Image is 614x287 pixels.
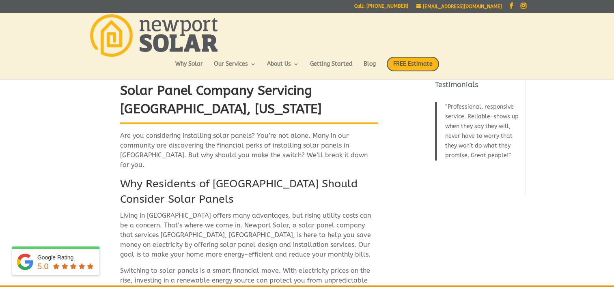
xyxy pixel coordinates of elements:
[37,253,95,261] div: Google Rating
[387,57,439,79] a: FREE Estimate
[120,211,378,266] p: Living in [GEOGRAPHIC_DATA] offers many advantages, but rising utility costs can be a concern. Th...
[120,83,322,116] strong: Solar Panel Company Servicing [GEOGRAPHIC_DATA], [US_STATE]
[354,4,408,12] a: Call: [PHONE_NUMBER]
[120,131,378,176] p: Are you considering installing solar panels? You’re not alone. Many in our community are discover...
[120,176,378,211] h2: Why Residents of [GEOGRAPHIC_DATA] Should Consider Solar Panels
[364,61,376,75] a: Blog
[310,61,353,75] a: Getting Started
[387,57,439,71] span: FREE Estimate
[416,4,502,9] a: [EMAIL_ADDRESS][DOMAIN_NAME]
[90,14,218,57] img: Newport Solar | Solar Energy Optimized.
[37,262,49,271] span: 5.0
[435,80,521,94] h4: Testimonials
[214,61,256,75] a: Our Services
[435,102,521,161] blockquote: Professional, responsive service. Reliable–shows up when they say they will, never have to worry ...
[175,61,203,75] a: Why Solar
[267,61,299,75] a: About Us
